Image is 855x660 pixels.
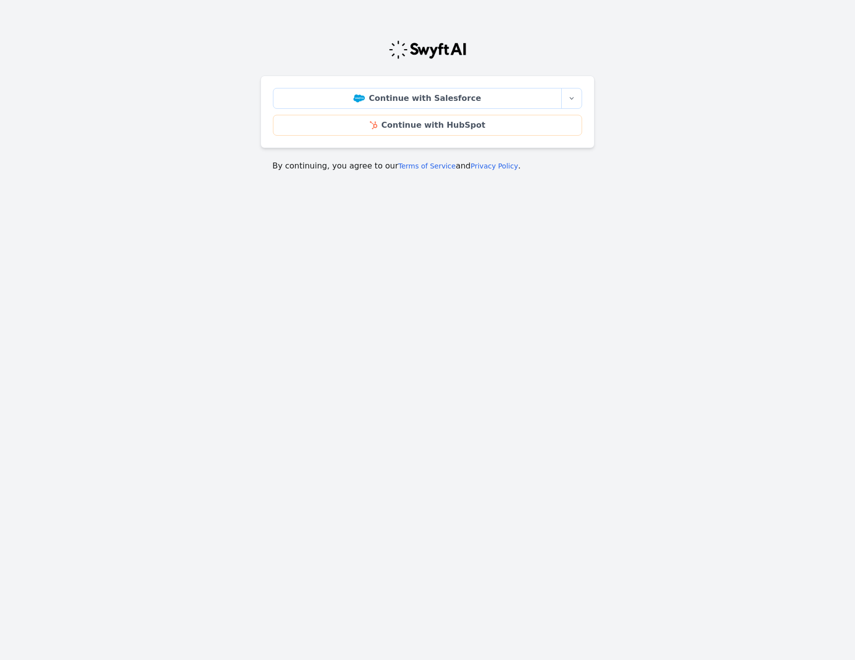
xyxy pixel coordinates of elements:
[273,115,582,136] a: Continue with HubSpot
[273,88,562,109] a: Continue with Salesforce
[353,94,365,102] img: Salesforce
[471,162,518,170] a: Privacy Policy
[272,160,583,172] p: By continuing, you agree to our and .
[370,121,377,129] img: HubSpot
[398,162,455,170] a: Terms of Service
[388,40,467,60] img: Swyft Logo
